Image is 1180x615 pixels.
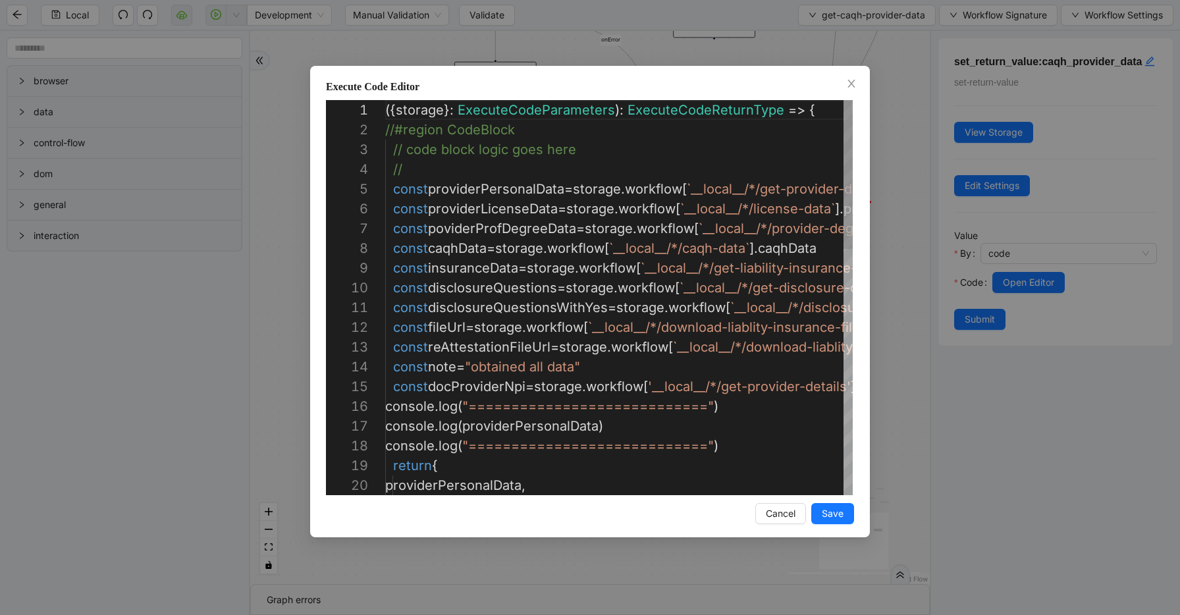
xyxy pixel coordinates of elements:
[495,240,543,256] span: storage
[458,418,462,434] span: (
[680,280,949,296] span: `__local__/*/get-disclosure-questions-data`
[628,102,784,118] span: ExecuteCodeReturnType
[573,181,621,197] span: storage
[428,181,564,197] span: providerPersonalData
[749,240,758,256] span: ].
[583,319,588,335] span: [
[673,339,949,355] span: `__local__/*/download-liablity-insurance-file`
[637,221,694,236] span: workflow
[428,319,466,335] span: fileUrl
[462,418,599,434] span: providerPersonalData
[393,142,576,157] span: // code block logic goes here
[439,418,458,434] span: log
[614,201,618,217] span: .
[428,359,456,375] span: note
[599,418,603,434] span: )
[393,161,402,177] span: //
[428,379,525,394] span: docProviderNpi
[527,260,575,276] span: storage
[522,319,526,335] span: .
[543,240,547,256] span: .
[432,458,438,473] span: {
[326,317,368,337] div: 12
[393,319,428,335] span: const
[844,77,859,92] button: Close
[668,300,726,315] span: workflow
[385,100,386,120] textarea: Editor content;Press Alt+F1 for Accessibility Options.
[664,300,668,315] span: .
[326,120,368,140] div: 2
[465,359,580,375] span: "obtained all data"
[428,240,487,256] span: caqhData
[444,102,454,118] span: }:
[618,201,676,217] span: workflow
[559,339,607,355] span: storage
[643,379,648,394] span: [
[835,201,844,217] span: ].
[428,280,557,296] span: disclosureQuestions
[326,179,368,199] div: 5
[326,199,368,219] div: 6
[576,221,585,236] span: =
[558,201,566,217] span: =
[428,260,518,276] span: insuranceData
[385,102,396,118] span: ({
[393,300,428,315] span: const
[326,337,368,357] div: 13
[809,102,815,118] span: {
[393,359,428,375] span: const
[846,78,857,89] span: close
[462,398,714,414] span: "============================"
[680,201,835,217] span: `__local__/*/license-data`
[534,379,582,394] span: storage
[615,102,624,118] span: ):
[766,506,795,521] span: Cancel
[428,300,608,315] span: disclosureQuestionsWithYes
[385,398,435,414] span: console
[682,181,687,197] span: [
[625,181,682,197] span: workflow
[466,319,474,335] span: =
[428,201,558,217] span: providerLicenseData
[522,477,525,493] span: ,
[428,339,550,355] span: reAttestationFileUrl
[547,240,604,256] span: workflow
[326,79,854,95] div: Execute Code Editor
[435,398,439,414] span: .
[487,240,495,256] span: =
[326,396,368,416] div: 16
[326,100,368,120] div: 1
[788,102,805,118] span: =>
[326,475,368,495] div: 20
[326,456,368,475] div: 19
[687,181,890,197] span: `__local__/*/get-provider-details`
[730,300,1055,315] span: `__local__/*/disclosure-questions-data-marked-yes`
[439,438,458,454] span: log
[385,477,522,493] span: providerPersonalData
[566,201,614,217] span: storage
[393,221,428,236] span: const
[385,418,435,434] span: console
[518,260,527,276] span: =
[714,398,718,414] span: )
[396,102,444,118] span: storage
[755,503,806,524] button: Cancel
[462,438,714,454] span: "============================"
[456,359,465,375] span: =
[326,357,368,377] div: 14
[393,458,432,473] span: return
[676,201,680,217] span: [
[525,379,534,394] span: =
[607,339,611,355] span: .
[608,300,616,315] span: =
[326,140,368,159] div: 3
[618,280,675,296] span: workflow
[326,238,368,258] div: 8
[458,398,462,414] span: (
[428,221,576,236] span: poviderProfDegreeData
[326,298,368,317] div: 11
[557,280,566,296] span: =
[579,260,636,276] span: workflow
[586,379,643,394] span: workflow
[811,503,854,524] button: Save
